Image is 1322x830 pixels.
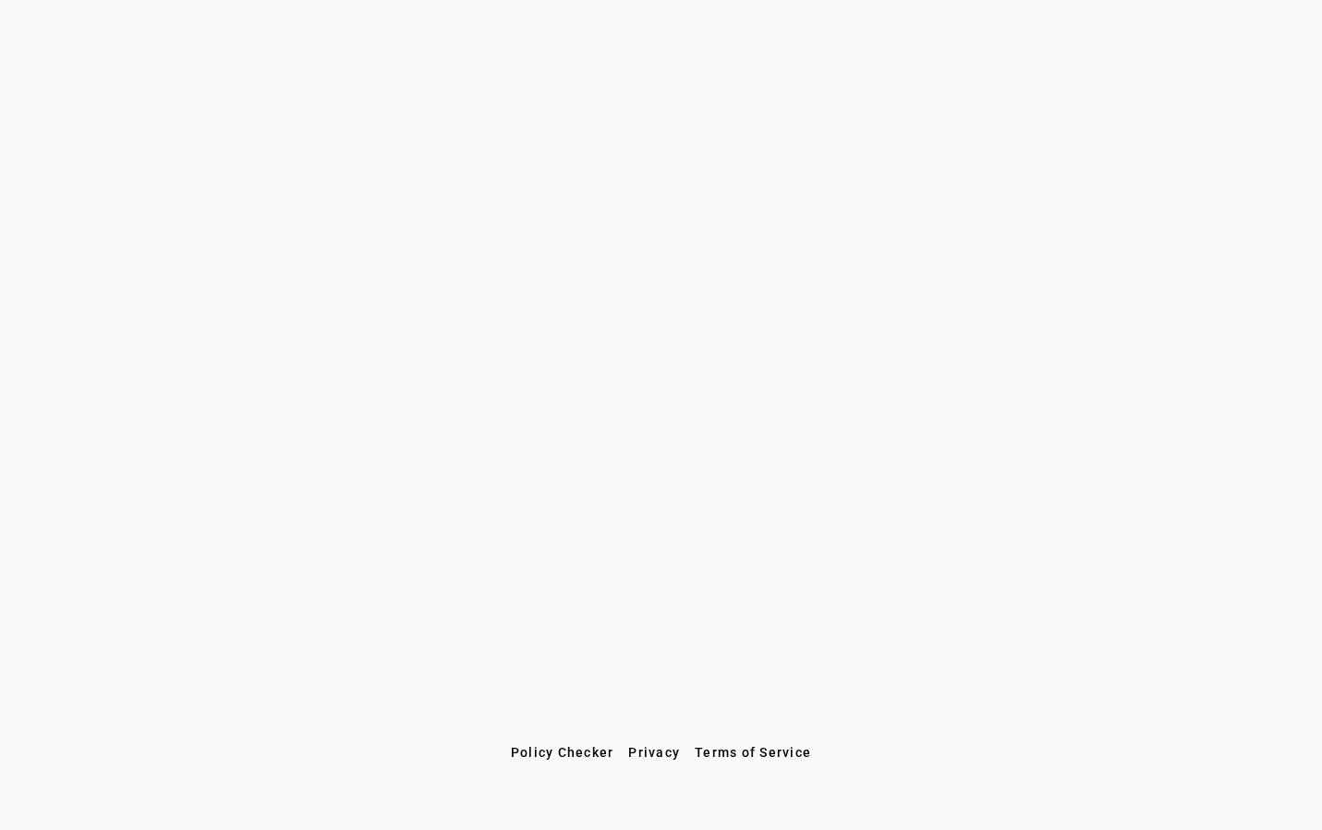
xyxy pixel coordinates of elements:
span: Privacy [628,745,680,760]
span: Terms of Service [695,745,811,760]
span: Policy Checker [511,745,614,760]
button: Terms of Service [687,736,819,769]
button: Policy Checker [503,736,622,769]
button: Privacy [621,736,687,769]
